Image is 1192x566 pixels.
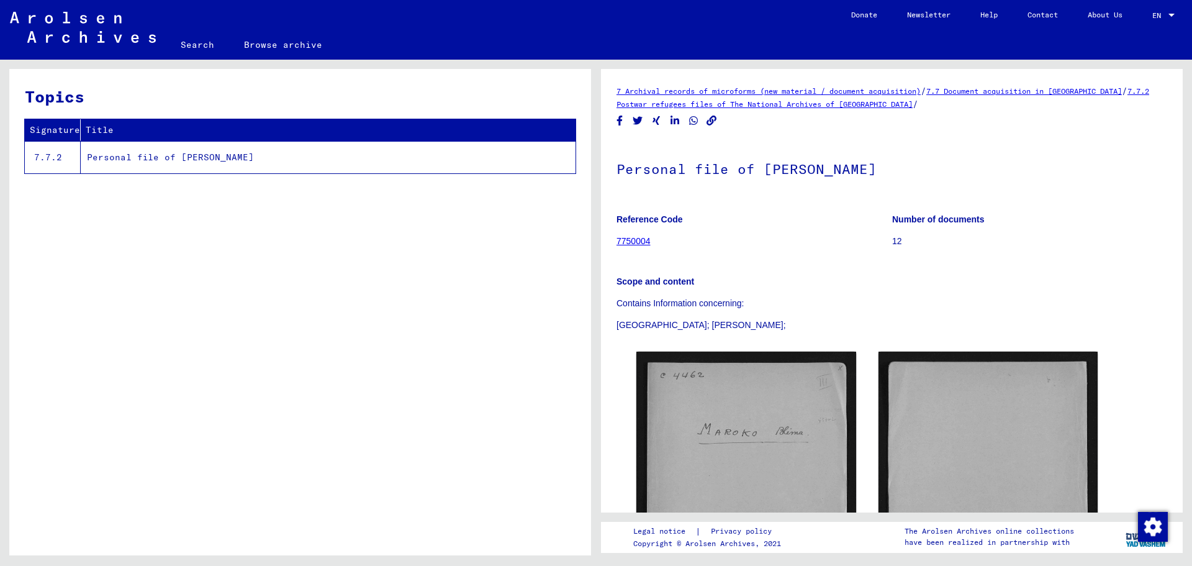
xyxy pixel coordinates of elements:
[10,12,156,43] img: Arolsen_neg.svg
[892,235,1167,248] p: 12
[633,538,787,549] p: Copyright © Arolsen Archives, 2021
[705,113,718,129] button: Copy link
[81,141,576,173] td: Personal file of [PERSON_NAME]
[650,113,663,129] button: Share on Xing
[701,525,787,538] a: Privacy policy
[616,276,694,286] b: Scope and content
[616,236,651,246] a: 7750004
[687,113,700,129] button: Share on WhatsApp
[616,140,1167,195] h1: Personal file of [PERSON_NAME]
[1123,521,1170,552] img: yv_logo.png
[905,526,1074,537] p: The Arolsen Archives online collections
[631,113,644,129] button: Share on Twitter
[1138,512,1168,542] img: Change consent
[669,113,682,129] button: Share on LinkedIn
[25,119,81,141] th: Signature
[921,85,926,96] span: /
[633,525,695,538] a: Legal notice
[613,113,626,129] button: Share on Facebook
[166,30,229,60] a: Search
[1122,85,1127,96] span: /
[616,319,1167,332] p: [GEOGRAPHIC_DATA]; [PERSON_NAME];
[81,119,576,141] th: Title
[905,537,1074,548] p: have been realized in partnership with
[25,84,575,109] h3: Topics
[616,86,921,96] a: 7 Archival records of microforms (new material / document acquisition)
[616,297,1167,310] p: Contains Information concerning:
[229,30,337,60] a: Browse archive
[1152,11,1166,20] span: EN
[913,98,918,109] span: /
[25,141,81,173] td: 7.7.2
[616,214,683,224] b: Reference Code
[633,525,787,538] div: |
[892,214,985,224] b: Number of documents
[926,86,1122,96] a: 7.7 Document acquisition in [GEOGRAPHIC_DATA]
